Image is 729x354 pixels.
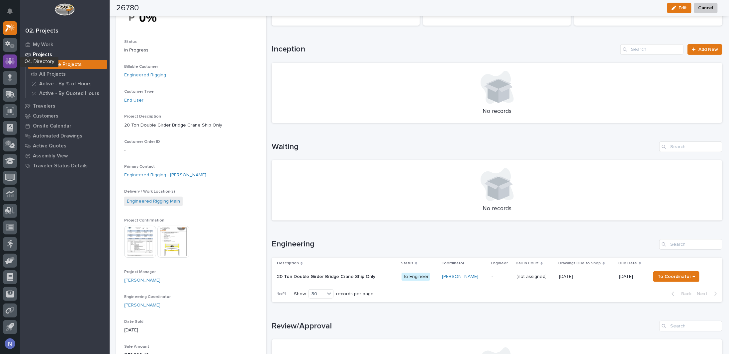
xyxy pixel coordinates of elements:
span: Sale Amount [124,345,149,349]
input: Search [659,239,722,250]
a: All Active Projects [26,60,110,69]
p: [DATE] [124,327,258,334]
span: Customer Order ID [124,140,160,144]
a: Assembly View [20,151,110,161]
p: Assembly View [33,153,68,159]
span: Engineering Coordinator [124,295,171,299]
p: - [124,147,258,154]
div: 30 [309,291,325,298]
p: Status [401,260,413,267]
button: Cancel [694,3,718,13]
p: In Progress [124,47,258,54]
a: [PERSON_NAME] [124,277,160,284]
a: Add New [687,44,722,55]
div: Notifications [8,8,17,19]
p: 1 of 1 [272,286,291,302]
a: All Projects [26,69,110,79]
h1: Review/Approval [272,321,657,331]
a: Engineered Rigging [124,72,166,79]
a: Engineered Rigging - [PERSON_NAME] [124,172,206,179]
span: Delivery / Work Location(s) [124,190,175,194]
a: Engineered Rigging Main [127,198,180,205]
p: (not assigned) [517,273,548,280]
p: - [492,274,511,280]
a: Active - By % of Hours [26,79,110,88]
a: Projects [20,49,110,59]
h1: Waiting [272,142,657,152]
p: Projects [33,52,52,58]
span: Status [124,40,137,44]
p: Onsite Calendar [33,123,71,129]
span: Primary Contact [124,165,155,169]
p: Coordinator [441,260,464,267]
h1: Engineering [272,239,657,249]
a: [PERSON_NAME] [124,302,160,309]
a: Traveler Status Details [20,161,110,171]
span: Add New [698,47,718,52]
p: records per page [336,291,374,297]
p: Active - By Quoted Hours [39,91,99,97]
span: Project Description [124,115,161,119]
p: Automated Drawings [33,133,82,139]
img: Workspace Logo [55,3,74,16]
button: Back [666,291,694,297]
a: My Work [20,40,110,49]
span: Customer Type [124,90,154,94]
span: Next [697,291,711,297]
a: End User [124,97,143,104]
p: Travelers [33,103,55,109]
p: Drawings Due to Shop [559,260,601,267]
span: Edit [679,5,687,11]
p: No records [280,205,714,213]
a: Travelers [20,101,110,111]
input: Search [620,44,683,55]
button: To Coordinator → [653,271,699,282]
a: [PERSON_NAME] [442,274,478,280]
p: Show [294,291,306,297]
img: NKTFYqIN1VlmroTOBs1MTsCJaMmOqMbdZLKyFloGuVg [124,6,174,29]
p: 20 Ton Double Girder Bridge Crane Ship Only [124,122,258,129]
button: Next [694,291,722,297]
p: Description [277,260,299,267]
span: To Coordinator → [658,273,695,281]
p: Traveler Status Details [33,163,88,169]
p: All Projects [39,71,66,77]
p: No records [280,108,714,115]
a: Onsite Calendar [20,121,110,131]
a: Customers [20,111,110,121]
span: Date Sold [124,320,143,324]
span: Back [677,291,691,297]
button: users-avatar [3,337,17,351]
p: Ball In Court [516,260,539,267]
p: 20 Ton Double Girder Bridge Crane Ship Only [277,273,377,280]
p: Active Quotes [33,143,66,149]
span: Cancel [698,4,713,12]
input: Search [659,321,722,331]
tr: 20 Ton Double Girder Bridge Crane Ship Only20 Ton Double Girder Bridge Crane Ship Only To Enginee... [272,269,722,284]
p: All Active Projects [39,62,82,68]
span: Project Confirmation [124,219,164,222]
p: Engineer [491,260,508,267]
a: Active Quotes [20,141,110,151]
p: Due Date [619,260,637,267]
button: Edit [667,3,691,13]
h2: 26780 [116,3,139,13]
p: [DATE] [619,274,646,280]
div: To Engineer [402,273,430,281]
span: Billable Customer [124,65,158,69]
p: Active - By % of Hours [39,81,92,87]
p: My Work [33,42,53,48]
a: Active - By Quoted Hours [26,89,110,98]
a: Automated Drawings [20,131,110,141]
p: [DATE] [559,273,575,280]
input: Search [659,141,722,152]
div: 02. Projects [25,28,58,35]
h1: Inception [272,44,618,54]
p: Customers [33,113,58,119]
span: Project Manager [124,270,156,274]
button: Notifications [3,4,17,18]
